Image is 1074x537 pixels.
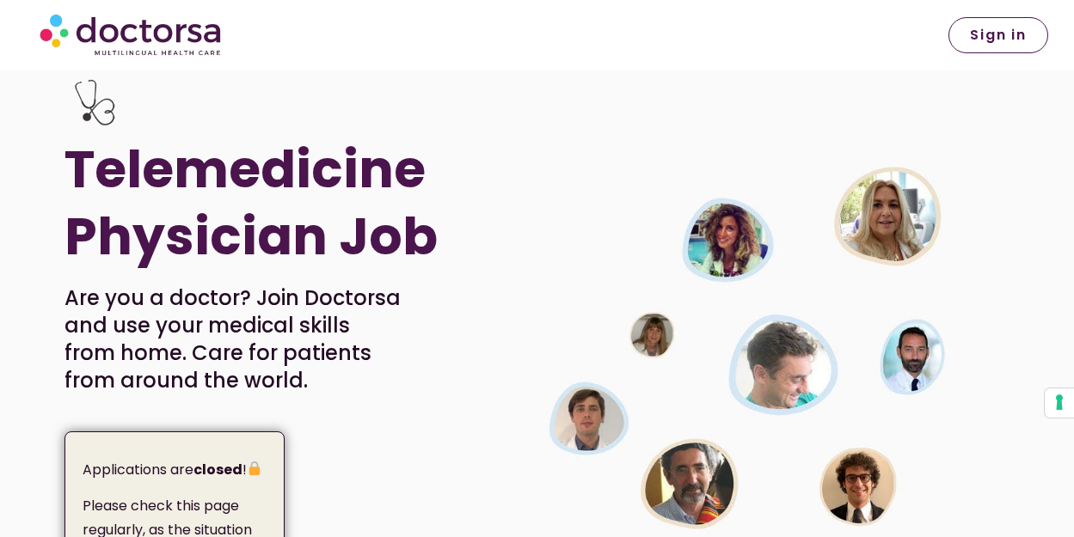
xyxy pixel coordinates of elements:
button: Your consent preferences for tracking technologies [1045,388,1074,418]
strong: closed [193,460,242,479]
a: Sign in [948,17,1048,53]
p: Are you a doctor? Join Doctorsa and use your medical skills from home. Care for patients from aro... [64,284,402,394]
img: 🔒 [248,461,261,475]
p: Applications are ! [83,458,272,482]
h1: Telemedicine Physician Job [64,136,446,270]
span: Sign in [970,28,1027,42]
